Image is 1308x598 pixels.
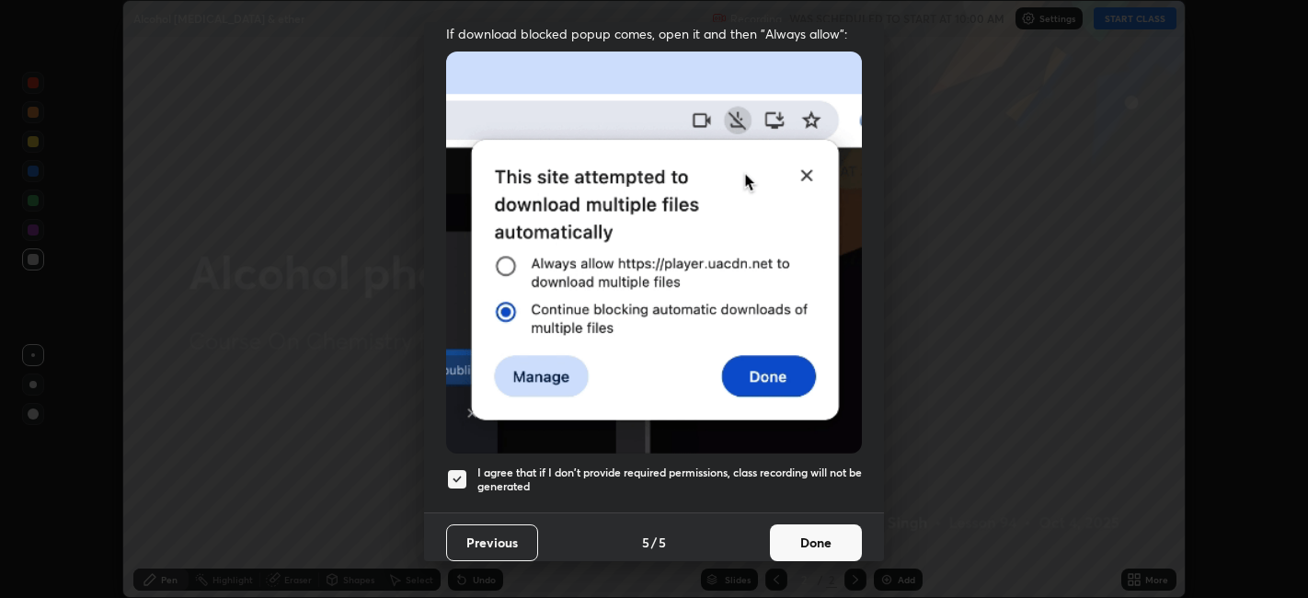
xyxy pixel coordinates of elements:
span: If download blocked popup comes, open it and then "Always allow": [446,25,862,42]
button: Previous [446,524,538,561]
img: downloads-permission-blocked.gif [446,52,862,454]
h4: 5 [659,533,666,552]
h4: 5 [642,533,649,552]
button: Done [770,524,862,561]
h5: I agree that if I don't provide required permissions, class recording will not be generated [477,466,862,494]
h4: / [651,533,657,552]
